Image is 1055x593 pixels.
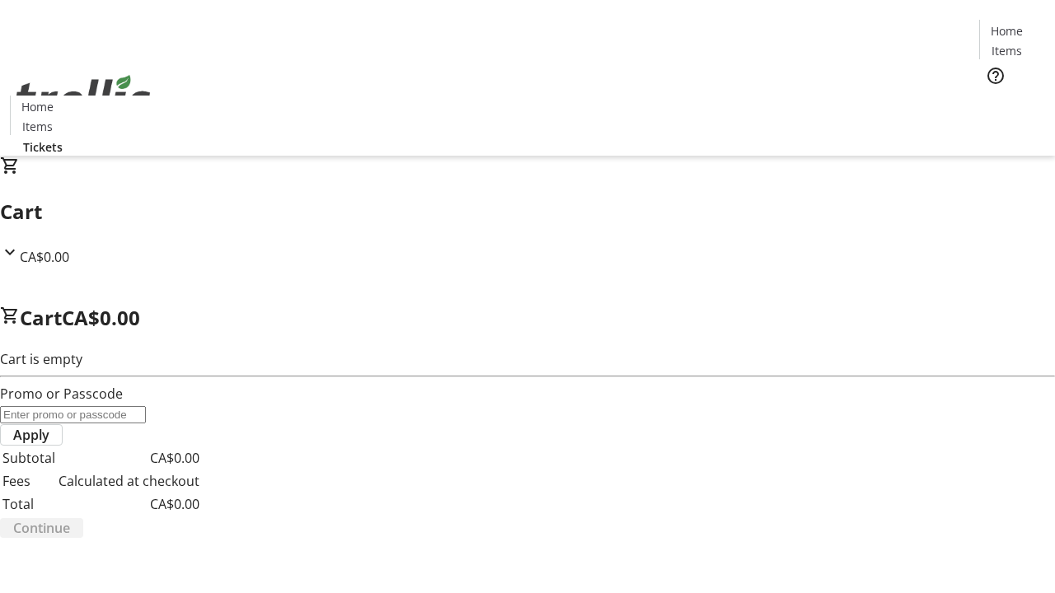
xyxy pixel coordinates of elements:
[20,248,69,266] span: CA$0.00
[991,22,1023,40] span: Home
[21,98,54,115] span: Home
[58,447,200,469] td: CA$0.00
[992,96,1032,113] span: Tickets
[2,470,56,492] td: Fees
[979,59,1012,92] button: Help
[992,42,1022,59] span: Items
[58,493,200,515] td: CA$0.00
[62,304,140,331] span: CA$0.00
[979,96,1045,113] a: Tickets
[2,447,56,469] td: Subtotal
[980,42,1033,59] a: Items
[980,22,1033,40] a: Home
[23,138,63,156] span: Tickets
[58,470,200,492] td: Calculated at checkout
[10,57,157,139] img: Orient E2E Organization nWDaEk39cF's Logo
[22,118,53,135] span: Items
[13,425,49,445] span: Apply
[10,138,76,156] a: Tickets
[11,118,63,135] a: Items
[11,98,63,115] a: Home
[2,493,56,515] td: Total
